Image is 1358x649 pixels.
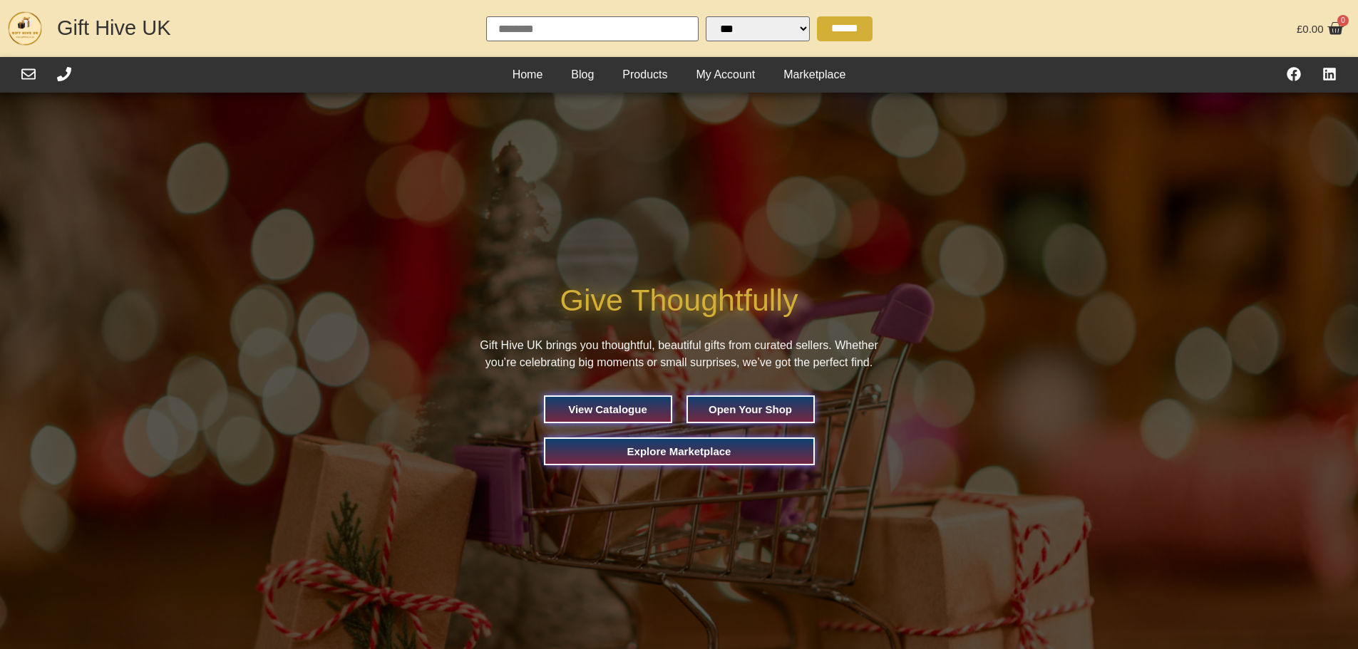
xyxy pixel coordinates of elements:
[557,64,608,85] a: Blog
[709,404,792,415] span: Open Your Shop
[7,11,43,46] img: GHUK-Site-Icon-2024-2
[1297,23,1302,35] span: £
[545,439,813,464] a: Explore Marketplace
[57,16,171,39] a: Gift Hive UK
[1337,15,1349,26] span: 0
[1293,16,1347,41] a: £0.00 0
[1297,23,1324,35] bdi: 0.00
[545,397,671,422] a: View Catalogue
[682,64,770,85] a: My Account
[498,64,860,85] nav: Header Menu
[688,397,813,422] a: Open Your Shop
[608,64,681,85] a: Products
[568,404,647,415] span: View Catalogue
[57,67,71,81] a: Call Us
[473,337,886,371] p: Gift Hive UK brings you thoughtful, beautiful gifts from curated sellers. Whether you’re celebrat...
[21,67,36,81] a: Email Us
[769,64,860,85] a: Marketplace
[498,64,557,85] a: Home
[627,446,731,457] span: Explore Marketplace
[57,67,71,83] div: Call Us
[1322,67,1337,81] a: Find Us On LinkedIn
[1287,67,1301,81] a: Visit our Facebook Page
